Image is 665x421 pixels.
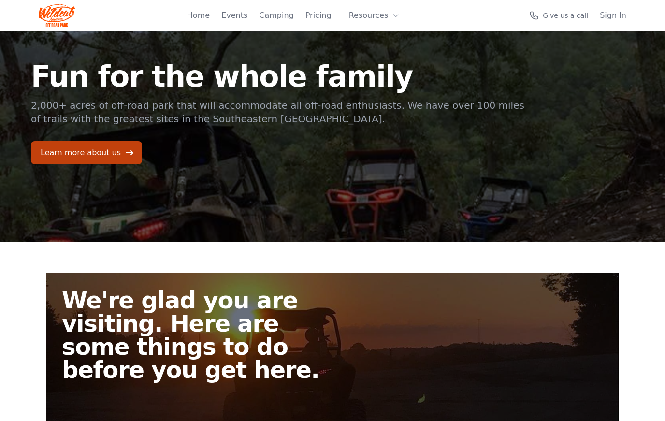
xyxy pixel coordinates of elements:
a: Give us a call [529,11,588,20]
a: Events [221,10,247,21]
h2: We're glad you are visiting. Here are some things to do before you get here. [62,289,340,381]
button: Resources [343,6,406,25]
p: 2,000+ acres of off-road park that will accommodate all off-road enthusiasts. We have over 100 mi... [31,99,526,126]
h1: Fun for the whole family [31,62,526,91]
a: Sign In [600,10,626,21]
a: Learn more about us [31,141,142,164]
a: Pricing [305,10,332,21]
a: Camping [259,10,293,21]
a: Home [187,10,210,21]
span: Give us a call [543,11,588,20]
img: Wildcat Logo [39,4,75,27]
